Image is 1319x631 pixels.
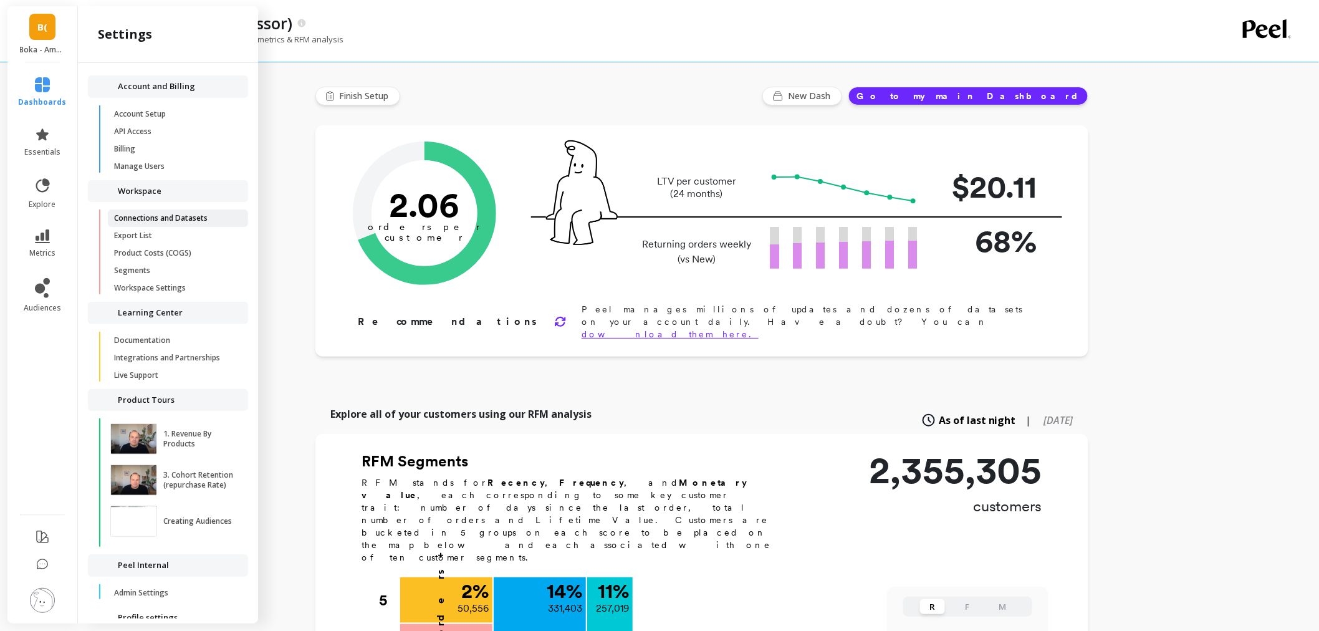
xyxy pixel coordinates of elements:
[762,87,842,105] button: New Dash
[232,85,238,89] img: down caret icon
[869,451,1042,489] p: 2,355,305
[163,471,234,491] p: 3. Cohort Retention (repurchase Rate)
[315,87,400,105] button: Finish Setup
[118,560,232,572] p: Peel Internal
[20,45,65,55] p: Boka - Amazon (Essor)
[232,189,238,193] img: down caret icon
[24,303,61,313] span: audiences
[232,564,238,567] img: down caret icon
[114,144,135,154] p: Billing
[98,26,152,43] h2: settings
[1026,413,1032,428] span: |
[638,237,755,267] p: Returning orders weekly (vs New)
[114,588,168,598] p: Admin Settings
[98,185,110,197] img: navigation item icon
[114,161,165,171] p: Manage Users
[118,80,232,93] p: Account and Billing
[461,581,489,601] p: 2 %
[559,478,624,488] b: Frequency
[114,370,158,380] p: Live Support
[30,588,55,613] img: profile picture
[163,430,234,450] p: 1. Revenue By Products
[385,232,464,243] tspan: customer
[582,329,759,339] a: download them here.
[990,599,1015,614] button: M
[548,601,582,616] p: 331,403
[330,407,592,421] p: Explore all of your customers using our RFM analysis
[582,303,1048,340] p: Peel manages millions of updates and dozens of datasets on your account daily. Have a doubt? You can
[939,413,1016,428] span: As of last night
[379,577,399,624] div: 5
[118,612,238,624] a: Profile settings
[362,451,785,471] h2: RFM Segments
[390,184,460,225] text: 2.06
[98,612,110,624] img: navigation item icon
[98,560,110,572] img: navigation item icon
[118,612,178,624] span: Profile settings
[232,398,238,402] img: down caret icon
[487,478,545,488] b: Recency
[362,476,785,564] p: RFM stands for , , and , each corresponding to some key customer trait: number of days since the ...
[114,127,151,137] p: API Access
[598,581,629,601] p: 11 %
[869,496,1042,516] p: customers
[938,218,1037,264] p: 68%
[114,248,191,258] p: Product Costs (COGS)
[955,599,980,614] button: F
[596,601,629,616] p: 257,019
[1044,413,1073,427] span: [DATE]
[98,394,110,407] img: navigation item icon
[339,90,392,102] span: Finish Setup
[114,213,208,223] p: Connections and Datasets
[114,283,186,293] p: Workspace Settings
[546,140,618,245] img: pal seatted on line
[98,307,110,318] img: navigation item icon
[114,266,150,276] p: Segments
[98,80,110,92] img: navigation item icon
[114,109,166,119] p: Account Setup
[37,20,47,34] span: B(
[547,581,582,601] p: 14 %
[938,163,1037,210] p: $20.11
[638,175,755,200] p: LTV per customer (24 months)
[114,231,152,241] p: Export List
[368,222,481,233] tspan: orders per
[163,517,232,527] p: Creating Audiences
[29,248,55,258] span: metrics
[114,335,170,345] p: Documentation
[358,314,539,329] p: Recommendations
[19,97,67,107] span: dashboards
[788,90,834,102] span: New Dash
[29,200,56,210] span: explore
[848,87,1088,105] button: Go to my main Dashboard
[920,599,945,614] button: R
[232,311,238,315] img: down caret icon
[118,185,232,198] p: Workspace
[24,147,60,157] span: essentials
[118,394,232,407] p: Product Tours
[114,353,220,363] p: Integrations and Partnerships
[458,601,489,616] p: 50,556
[118,307,232,319] p: Learning Center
